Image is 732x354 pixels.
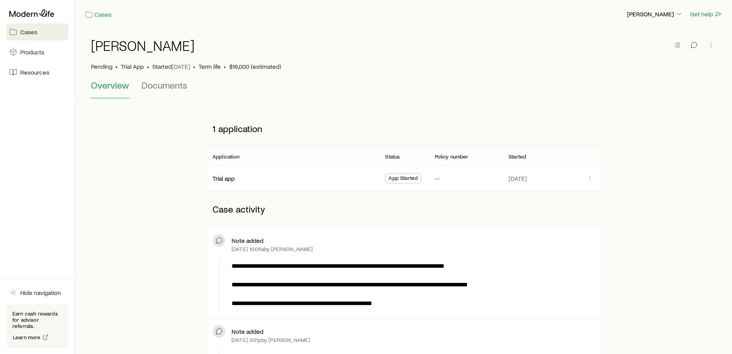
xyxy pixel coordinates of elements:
button: Get help [690,10,723,19]
div: Earn cash rewards for advisor referrals.Learn more [6,304,68,348]
p: Pending [91,63,112,70]
span: Cases [20,28,37,36]
span: Resources [20,68,49,76]
button: [PERSON_NAME] [627,10,683,19]
span: [DATE] [172,63,190,70]
span: Hide navigation [20,289,61,296]
span: • [115,63,118,70]
p: Case activity [206,197,601,221]
span: Term life [199,63,221,70]
span: $16,000 (estimated) [229,63,281,70]
p: Status [385,153,400,160]
p: Started [509,153,526,160]
p: — [435,174,440,182]
div: Trial app [213,174,235,183]
span: Products [20,48,44,56]
p: [DATE] 3:01p by [PERSON_NAME] [232,337,310,343]
p: Earn cash rewards for advisor referrals. [12,310,62,329]
a: Products [6,44,68,61]
a: Cases [85,10,112,19]
span: App Started [389,175,418,183]
span: [DATE] [509,174,527,182]
a: Trial app [213,174,235,182]
button: Hide navigation [6,284,68,301]
span: Overview [91,80,129,91]
span: • [147,63,149,70]
h1: [PERSON_NAME] [91,38,195,53]
p: Application [213,153,240,160]
span: Learn more [13,335,41,340]
div: Case details tabs [91,80,716,98]
span: Documents [141,80,187,91]
p: Note added [232,328,263,335]
p: 1 application [206,117,601,140]
p: Policy number [435,153,469,160]
a: Cases [6,23,68,40]
a: Resources [6,64,68,81]
span: • [193,63,195,70]
p: Note added [232,237,263,244]
p: [DATE] 10:06a by [PERSON_NAME] [232,246,313,252]
p: [PERSON_NAME] [627,10,683,18]
span: Trial App [121,63,144,70]
span: • [224,63,226,70]
p: Started [152,63,190,70]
